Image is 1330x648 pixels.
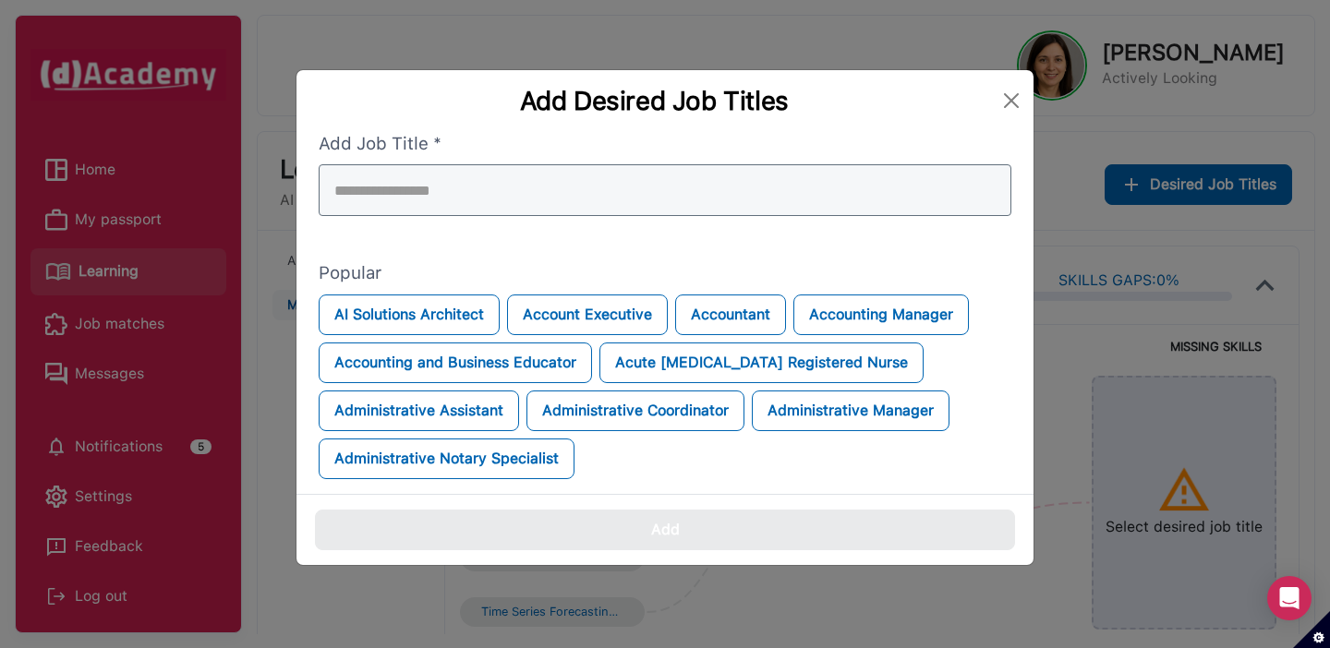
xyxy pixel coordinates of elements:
label: Add Job Title * [319,131,1011,158]
div: Add Desired Job Titles [311,85,997,116]
button: Administrative Notary Specialist [319,438,574,479]
button: Accounting Manager [793,294,969,335]
label: Popular [319,260,1011,287]
button: Set cookie preferences [1293,611,1330,648]
button: Account Executive [507,294,668,335]
button: Add [315,510,1015,550]
button: AI Solutions Architect [319,294,500,335]
button: Close [997,86,1026,115]
button: Administrative Assistant [319,390,519,431]
button: Acute [MEDICAL_DATA] Registered Nurse [599,342,924,383]
div: Add [651,519,680,541]
button: Accounting and Business Educator [319,342,592,383]
button: Administrative Manager [752,390,949,431]
div: Open Intercom Messenger [1267,576,1312,620]
button: Accountant [675,294,786,335]
button: Administrative Coordinator [526,390,744,431]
